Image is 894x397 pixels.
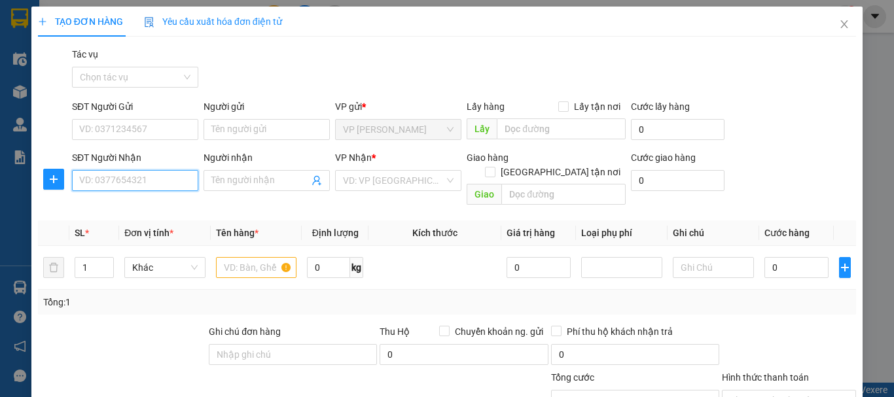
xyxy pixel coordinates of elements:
label: Hình thức thanh toán [722,372,809,383]
span: Giá trị hàng [507,228,555,238]
span: plus [840,262,850,273]
span: Yêu cầu xuất hóa đơn điện tử [144,16,282,27]
th: Loại phụ phí [576,220,668,246]
span: Tổng cước [551,372,594,383]
span: Lấy hàng [467,101,505,112]
label: Ghi chú đơn hàng [209,326,281,337]
label: Cước giao hàng [631,152,696,163]
div: Người gửi [204,99,330,114]
span: Định lượng [312,228,359,238]
span: Khác [132,258,198,277]
span: plus [44,174,63,184]
button: delete [43,257,64,278]
span: SL [75,228,85,238]
span: Cước hàng [764,228,810,238]
span: VP Ngọc Hồi [343,120,454,139]
span: Đơn vị tính [124,228,173,238]
button: plus [43,169,64,190]
input: Ghi Chú [673,257,754,278]
span: Thu Hộ [380,326,410,337]
span: Giao [467,184,501,205]
div: Người nhận [204,150,330,165]
span: kg [350,257,363,278]
span: Lấy [467,118,497,139]
input: 0 [507,257,571,278]
span: Giao hàng [467,152,509,163]
input: Cước giao hàng [631,170,724,191]
input: Dọc đường [497,118,626,139]
span: Kích thước [412,228,457,238]
span: close [839,19,849,29]
span: user-add [312,175,322,186]
span: VP Nhận [335,152,372,163]
th: Ghi chú [668,220,759,246]
span: Tên hàng [216,228,259,238]
button: plus [839,257,851,278]
div: Tổng: 1 [43,295,346,309]
span: TẠO ĐƠN HÀNG [38,16,123,27]
span: Phí thu hộ khách nhận trả [562,324,678,339]
label: Cước lấy hàng [631,101,690,112]
span: Chuyển khoản ng. gửi [450,324,548,339]
span: plus [38,17,47,26]
div: SĐT Người Gửi [72,99,198,114]
input: VD: Bàn, Ghế [216,257,297,278]
label: Tác vụ [72,49,98,60]
input: Ghi chú đơn hàng [209,344,377,365]
span: [GEOGRAPHIC_DATA] tận nơi [495,165,626,179]
img: icon [144,17,154,27]
button: Close [826,7,863,43]
div: VP gửi [335,99,461,114]
div: SĐT Người Nhận [72,150,198,165]
input: Dọc đường [501,184,626,205]
input: Cước lấy hàng [631,119,724,140]
span: Lấy tận nơi [569,99,626,114]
